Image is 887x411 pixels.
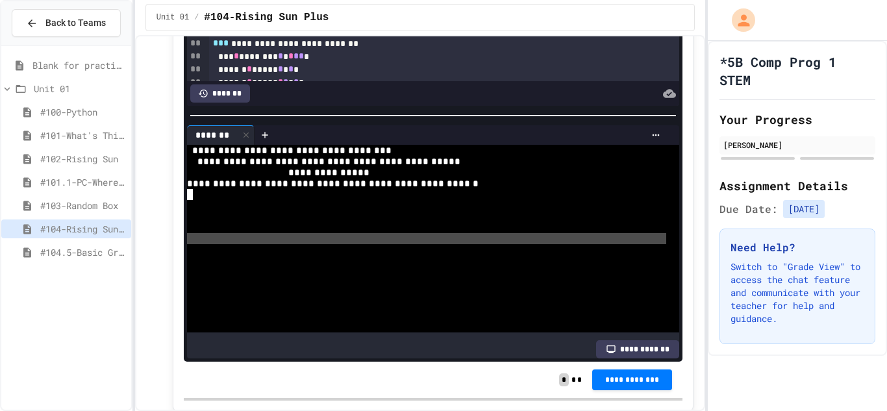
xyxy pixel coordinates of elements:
span: Unit 01 [34,82,126,95]
span: Blank for practice [32,58,126,72]
h2: Your Progress [719,110,875,129]
h3: Need Help? [731,240,864,255]
h2: Assignment Details [719,177,875,195]
span: #101-What's This ?? [40,129,126,142]
span: [DATE] [783,200,825,218]
span: #101.1-PC-Where am I? [40,175,126,189]
span: Back to Teams [45,16,106,30]
h1: *5B Comp Prog 1 STEM [719,53,875,89]
p: Switch to "Grade View" to access the chat feature and communicate with your teacher for help and ... [731,260,864,325]
span: #102-Rising Sun [40,152,126,166]
span: #103-Random Box [40,199,126,212]
span: Unit 01 [156,12,189,23]
span: #104-Rising Sun Plus [204,10,329,25]
span: Due Date: [719,201,778,217]
div: My Account [718,5,758,35]
button: Back to Teams [12,9,121,37]
span: #104.5-Basic Graphics Review [40,245,126,259]
span: / [194,12,199,23]
div: [PERSON_NAME] [723,139,871,151]
span: #104-Rising Sun Plus [40,222,126,236]
span: #100-Python [40,105,126,119]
